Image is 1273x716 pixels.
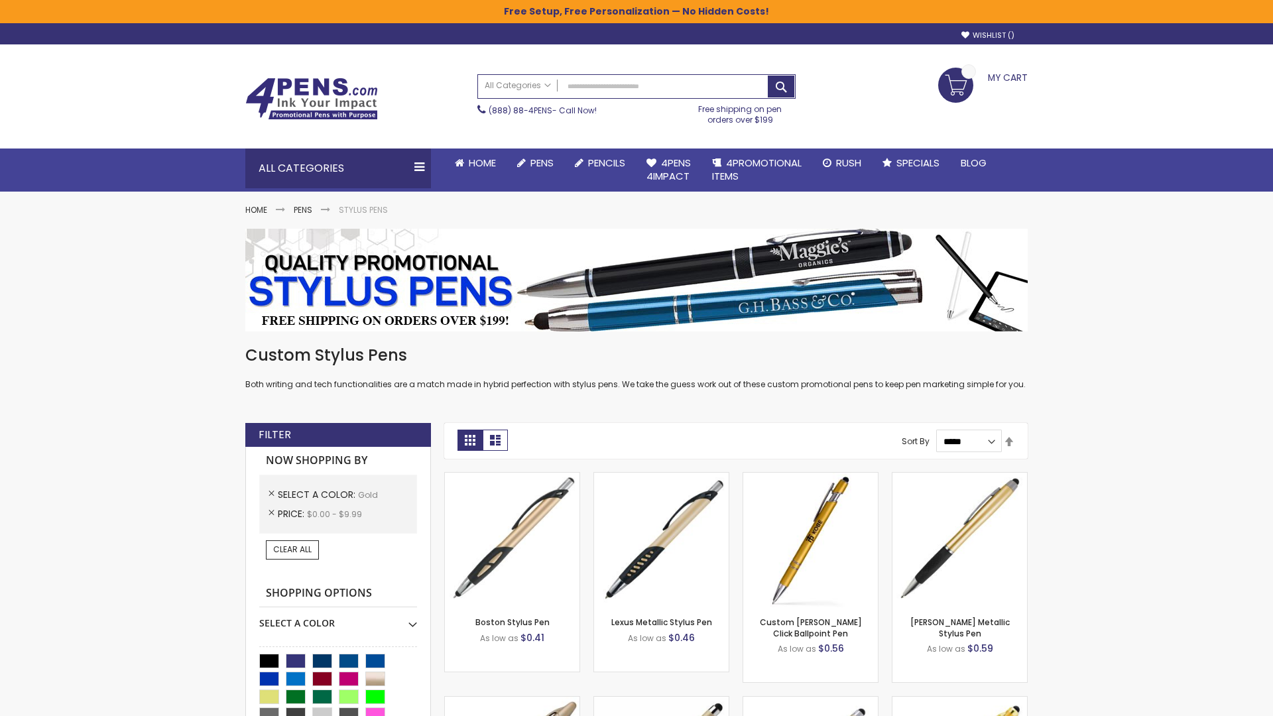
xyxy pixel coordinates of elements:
[307,508,362,520] span: $0.00 - $9.99
[245,345,1028,366] h1: Custom Stylus Pens
[278,488,358,501] span: Select A Color
[278,507,307,520] span: Price
[872,149,950,178] a: Specials
[475,617,550,628] a: Boston Stylus Pen
[896,156,940,170] span: Specials
[273,544,312,555] span: Clear All
[950,149,997,178] a: Blog
[259,579,417,608] strong: Shopping Options
[444,149,507,178] a: Home
[743,472,878,483] a: Custom Alex II Click Ballpoint Pen-Gold
[564,149,636,178] a: Pencils
[818,642,844,655] span: $0.56
[961,30,1014,40] a: Wishlist
[445,473,579,607] img: Boston Stylus Pen-Gold
[445,472,579,483] a: Boston Stylus Pen-Gold
[778,643,816,654] span: As low as
[478,75,558,97] a: All Categories
[910,617,1010,638] a: [PERSON_NAME] Metallic Stylus Pen
[594,473,729,607] img: Lexus Metallic Stylus Pen-Gold
[701,149,812,192] a: 4PROMOTIONALITEMS
[245,78,378,120] img: 4Pens Custom Pens and Promotional Products
[646,156,691,183] span: 4Pens 4impact
[294,204,312,215] a: Pens
[259,447,417,475] strong: Now Shopping by
[743,473,878,607] img: Custom Alex II Click Ballpoint Pen-Gold
[259,428,291,442] strong: Filter
[259,607,417,630] div: Select A Color
[245,345,1028,390] div: Both writing and tech functionalities are a match made in hybrid perfection with stylus pens. We ...
[760,617,862,638] a: Custom [PERSON_NAME] Click Ballpoint Pen
[636,149,701,192] a: 4Pens4impact
[812,149,872,178] a: Rush
[245,229,1028,331] img: Stylus Pens
[743,696,878,707] a: Cali Custom Stylus Gel pen-Gold
[245,204,267,215] a: Home
[892,696,1027,707] a: I-Stylus-Slim-Gold-Gold
[469,156,496,170] span: Home
[594,696,729,707] a: Islander Softy Metallic Gel Pen with Stylus-Gold
[892,473,1027,607] img: Lory Metallic Stylus Pen-Gold
[594,472,729,483] a: Lexus Metallic Stylus Pen-Gold
[480,632,518,644] span: As low as
[485,80,551,91] span: All Categories
[961,156,987,170] span: Blog
[245,149,431,188] div: All Categories
[902,436,930,447] label: Sort By
[530,156,554,170] span: Pens
[520,631,544,644] span: $0.41
[457,430,483,451] strong: Grid
[628,632,666,644] span: As low as
[685,99,796,125] div: Free shipping on pen orders over $199
[489,105,552,116] a: (888) 88-4PENS
[668,631,695,644] span: $0.46
[339,204,388,215] strong: Stylus Pens
[507,149,564,178] a: Pens
[927,643,965,654] span: As low as
[836,156,861,170] span: Rush
[358,489,378,501] span: Gold
[967,642,993,655] span: $0.59
[266,540,319,559] a: Clear All
[445,696,579,707] a: Twist Highlighter-Pen Stylus Combo-Gold
[892,472,1027,483] a: Lory Metallic Stylus Pen-Gold
[489,105,597,116] span: - Call Now!
[588,156,625,170] span: Pencils
[611,617,712,628] a: Lexus Metallic Stylus Pen
[712,156,802,183] span: 4PROMOTIONAL ITEMS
